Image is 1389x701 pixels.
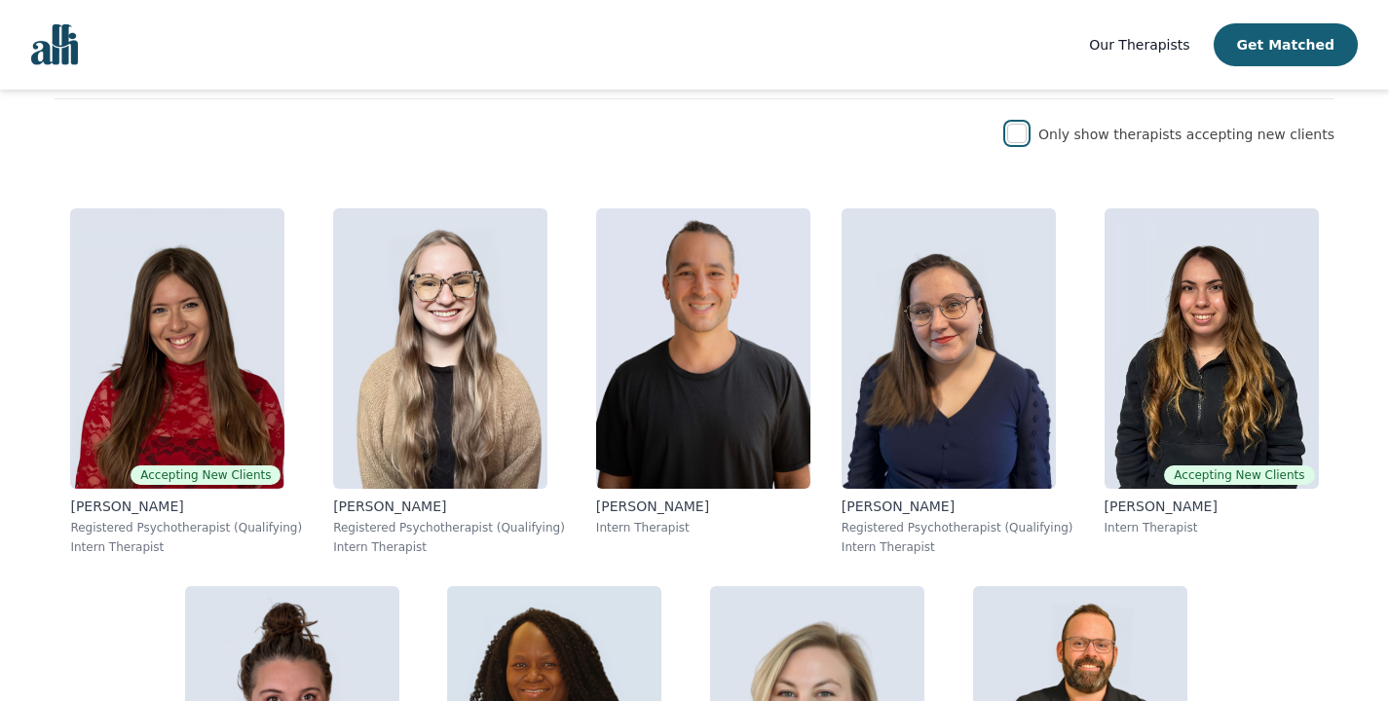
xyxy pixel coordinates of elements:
[1089,33,1189,56] a: Our Therapists
[596,208,810,489] img: Kavon_Banejad
[1089,193,1334,571] a: Mariangela_ServelloAccepting New Clients[PERSON_NAME]Intern Therapist
[70,520,302,535] p: Registered Psychotherapist (Qualifying)
[842,539,1073,555] p: Intern Therapist
[333,208,547,489] img: Faith_Woodley
[596,520,810,535] p: Intern Therapist
[1105,520,1319,535] p: Intern Therapist
[318,193,581,571] a: Faith_Woodley[PERSON_NAME]Registered Psychotherapist (Qualifying)Intern Therapist
[842,208,1056,489] img: Vanessa_McCulloch
[333,539,565,555] p: Intern Therapist
[842,520,1073,535] p: Registered Psychotherapist (Qualifying)
[70,539,302,555] p: Intern Therapist
[581,193,826,571] a: Kavon_Banejad[PERSON_NAME]Intern Therapist
[70,208,284,489] img: Alisha_Levine
[31,24,78,65] img: alli logo
[826,193,1089,571] a: Vanessa_McCulloch[PERSON_NAME]Registered Psychotherapist (Qualifying)Intern Therapist
[333,520,565,535] p: Registered Psychotherapist (Qualifying)
[1105,497,1319,516] p: [PERSON_NAME]
[1089,37,1189,53] span: Our Therapists
[55,193,318,571] a: Alisha_LevineAccepting New Clients[PERSON_NAME]Registered Psychotherapist (Qualifying)Intern Ther...
[1038,127,1334,142] label: Only show therapists accepting new clients
[1164,465,1314,485] span: Accepting New Clients
[131,465,281,485] span: Accepting New Clients
[596,497,810,516] p: [PERSON_NAME]
[70,497,302,516] p: [PERSON_NAME]
[1214,23,1358,66] button: Get Matched
[1105,208,1319,489] img: Mariangela_Servello
[333,497,565,516] p: [PERSON_NAME]
[842,497,1073,516] p: [PERSON_NAME]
